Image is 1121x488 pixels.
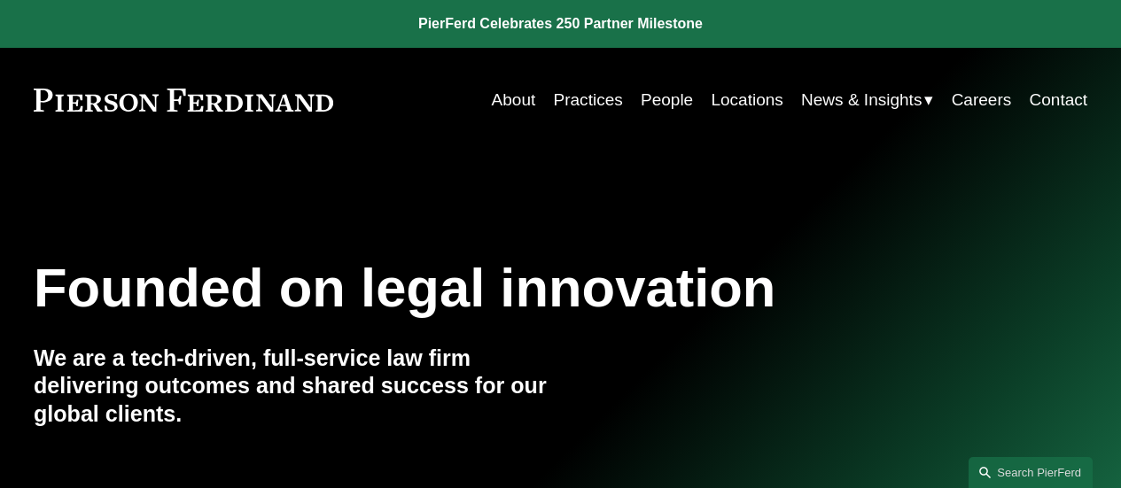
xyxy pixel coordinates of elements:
[641,83,693,117] a: People
[801,85,922,115] span: News & Insights
[554,83,623,117] a: Practices
[952,83,1012,117] a: Careers
[801,83,933,117] a: folder dropdown
[492,83,536,117] a: About
[34,257,912,319] h1: Founded on legal innovation
[969,457,1093,488] a: Search this site
[34,345,561,430] h4: We are a tech-driven, full-service law firm delivering outcomes and shared success for our global...
[1030,83,1088,117] a: Contact
[711,83,782,117] a: Locations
